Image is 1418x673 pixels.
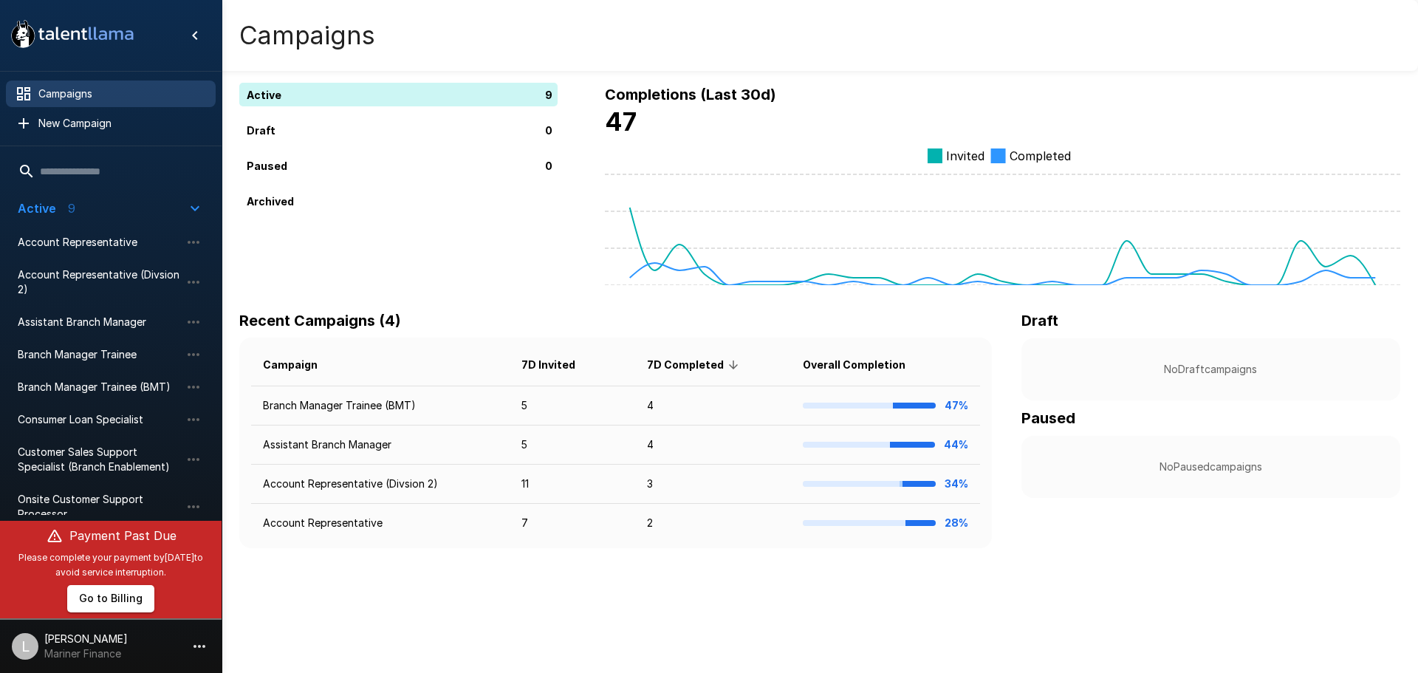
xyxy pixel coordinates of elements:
[510,504,635,543] td: 7
[1045,362,1377,377] p: No Draft campaigns
[521,356,595,374] span: 7D Invited
[251,426,510,465] td: Assistant Branch Manager
[803,356,925,374] span: Overall Completion
[635,386,791,426] td: 4
[605,106,637,137] b: 47
[545,87,552,103] p: 9
[945,399,968,411] b: 47%
[945,477,968,490] b: 34%
[510,426,635,465] td: 5
[944,438,968,451] b: 44%
[251,465,510,504] td: Account Representative (Divsion 2)
[635,426,791,465] td: 4
[635,504,791,543] td: 2
[510,465,635,504] td: 11
[263,356,337,374] span: Campaign
[510,386,635,426] td: 5
[1021,409,1075,427] b: Paused
[647,356,743,374] span: 7D Completed
[251,386,510,426] td: Branch Manager Trainee (BMT)
[545,123,552,138] p: 0
[945,516,968,529] b: 28%
[239,20,375,51] h4: Campaigns
[1021,312,1058,329] b: Draft
[239,312,401,329] b: Recent Campaigns (4)
[251,504,510,543] td: Account Representative
[635,465,791,504] td: 3
[605,86,776,103] b: Completions (Last 30d)
[545,158,552,174] p: 0
[1045,460,1377,474] p: No Paused campaigns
